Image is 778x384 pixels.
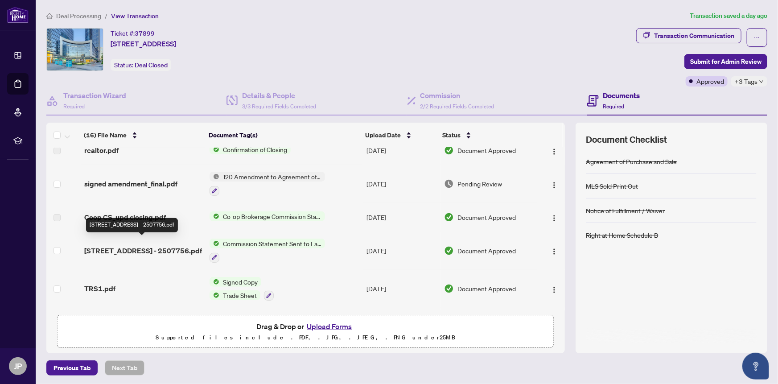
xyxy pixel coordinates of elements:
span: home [46,13,53,19]
span: Commission Statement Sent to Lawyer [219,239,325,248]
span: Document Approved [457,212,516,222]
li: / [105,11,107,21]
button: Upload Forms [304,321,354,332]
button: Logo [547,244,561,258]
span: 120 Amendment to Agreement of Purchase and Sale [219,172,325,182]
article: Transaction saved a day ago [690,11,767,21]
span: Required [63,103,85,110]
span: Document Checklist [586,133,667,146]
button: Logo [547,210,561,224]
span: Confirmation of Closing [219,145,291,154]
button: Transaction Communication [636,28,741,43]
th: Status [439,123,535,148]
span: View Transaction [111,12,159,20]
span: (16) File Name [84,130,127,140]
img: Status Icon [210,172,219,182]
span: Submit for Admin Review [690,54,762,69]
img: Logo [551,215,558,222]
span: Coop CS_upd closing.pdf [84,212,166,223]
span: [STREET_ADDRESS] - 2507756.pdf [84,245,202,256]
span: Drag & Drop or [256,321,354,332]
span: Signed Copy [219,277,261,287]
span: TRS1.pdf [84,283,115,294]
span: down [759,79,764,84]
img: Status Icon [210,239,219,248]
img: Document Status [444,284,454,293]
span: 37899 [135,29,155,37]
img: Status Icon [210,290,219,300]
span: JP [14,360,22,372]
span: Status [442,130,461,140]
img: Document Status [444,145,454,155]
td: [DATE] [363,308,440,343]
div: [STREET_ADDRESS] - 2507756.pdf [86,218,178,232]
span: Co-op Brokerage Commission Statement [219,211,325,221]
button: Logo [547,143,561,157]
img: Logo [551,248,558,255]
img: Document Status [444,212,454,222]
div: Ticket #: [111,28,155,38]
span: Document Approved [457,145,516,155]
button: Open asap [742,353,769,380]
td: [DATE] [363,231,440,270]
button: Status IconConfirmation of Closing [210,145,291,154]
h4: Documents [603,90,640,101]
button: Status IconCo-op Brokerage Commission Statement [210,211,325,221]
button: Logo [547,177,561,191]
td: [DATE] [363,165,440,203]
span: signed amendment_final.pdf [84,178,177,189]
img: Status Icon [210,277,219,287]
span: Document Approved [457,284,516,293]
button: Next Tab [105,360,144,376]
th: Document Tag(s) [205,123,361,148]
span: Required [603,103,625,110]
th: Upload Date [362,123,439,148]
span: [STREET_ADDRESS] [111,38,176,49]
span: Approved [696,76,724,86]
button: Status IconSigned CopyStatus IconTrade Sheet [210,277,274,301]
span: 2/2 Required Fields Completed [420,103,494,110]
img: Logo [551,286,558,293]
span: realtor.pdf [84,145,119,156]
span: +3 Tags [735,76,757,87]
img: Logo [551,182,558,189]
img: Logo [551,148,558,155]
div: Agreement of Purchase and Sale [586,157,677,166]
td: [DATE] [363,203,440,231]
span: Document Approved [457,246,516,256]
div: MLS Sold Print Out [586,181,638,191]
button: Logo [547,281,561,296]
th: (16) File Name [80,123,205,148]
span: Upload Date [365,130,401,140]
div: Transaction Communication [654,29,734,43]
span: Previous Tab [54,361,91,375]
span: Pending Review [457,179,502,189]
span: Drag & Drop orUpload FormsSupported files include .PDF, .JPG, .JPEG, .PNG under25MB [58,315,554,348]
img: logo [7,7,29,23]
img: Document Status [444,246,454,256]
button: Status Icon120 Amendment to Agreement of Purchase and Sale [210,172,325,196]
img: Status Icon [210,145,219,154]
button: Status IconCommission Statement Sent to Lawyer [210,239,325,263]
div: Notice of Fulfillment / Waiver [586,206,665,215]
p: Supported files include .PDF, .JPG, .JPEG, .PNG under 25 MB [63,332,548,343]
span: Deal Closed [135,61,168,69]
td: [DATE] [363,270,440,308]
span: ellipsis [754,34,760,41]
td: [DATE] [363,136,440,165]
img: Status Icon [210,211,219,221]
div: Status: [111,59,171,71]
img: Document Status [444,179,454,189]
button: Submit for Admin Review [684,54,767,69]
span: Trade Sheet [219,290,260,300]
h4: Commission [420,90,494,101]
img: IMG-C12035056_1.jpg [47,29,103,70]
span: 3/3 Required Fields Completed [242,103,316,110]
h4: Details & People [242,90,316,101]
div: Right at Home Schedule B [586,230,659,240]
span: Deal Processing [56,12,101,20]
h4: Transaction Wizard [63,90,126,101]
button: Previous Tab [46,360,98,376]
